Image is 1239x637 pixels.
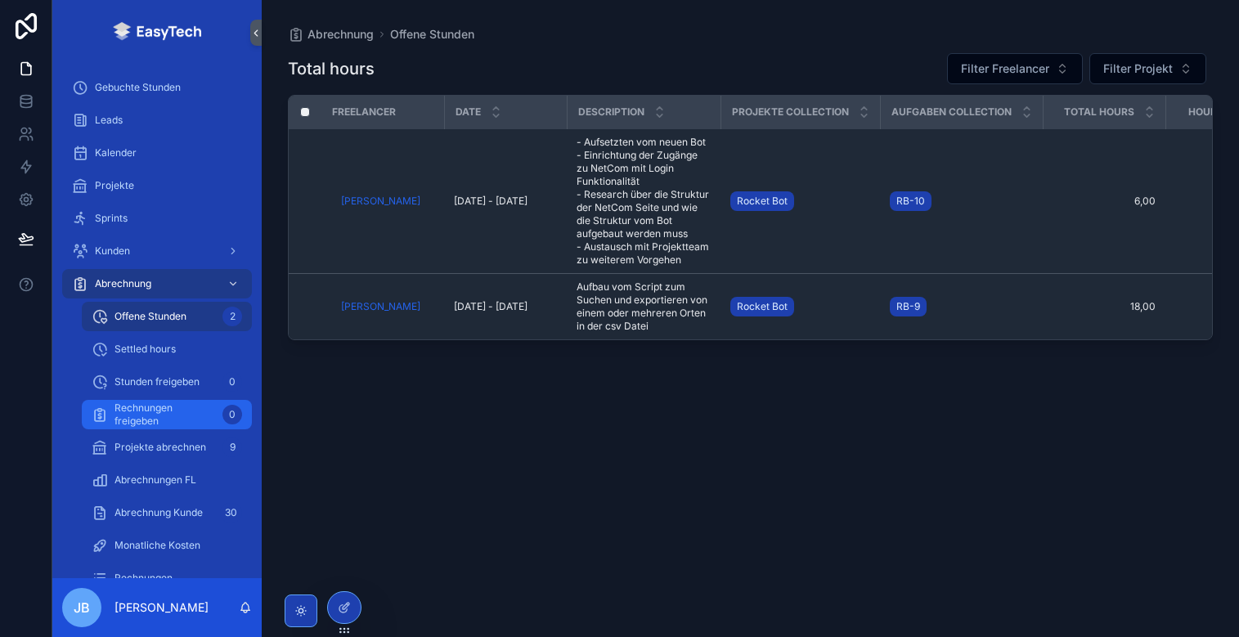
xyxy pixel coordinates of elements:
[62,236,252,266] a: Kunden
[288,26,374,43] a: Abrechnung
[341,195,420,208] a: [PERSON_NAME]
[62,105,252,135] a: Leads
[332,105,396,119] span: Freelancer
[113,20,201,46] img: App logo
[222,437,242,457] div: 9
[82,465,252,495] a: Abrechnungen FL
[82,433,252,462] a: Projekte abrechnen9
[114,506,203,519] span: Abrechnung Kunde
[82,531,252,560] a: Monatliche Kosten
[730,297,794,316] a: Rocket Bot
[95,277,151,290] span: Abrechnung
[114,572,173,585] span: Rechnungen
[454,195,527,208] span: [DATE] - [DATE]
[961,61,1049,77] span: Filter Freelancer
[82,498,252,527] a: Abrechnung Kunde30
[1064,105,1134,119] span: Total hours
[1103,61,1173,77] span: Filter Projekt
[82,302,252,331] a: Offene Stunden2
[114,375,200,388] span: Stunden freigeben
[82,367,252,397] a: Stunden freigeben0
[62,171,252,200] a: Projekte
[896,195,925,208] span: RB-10
[82,334,252,364] a: Settled hours
[1053,195,1156,208] span: 6,00
[82,563,252,593] a: Rechnungen
[737,195,788,208] span: Rocket Bot
[220,503,242,523] div: 30
[74,598,90,617] span: JB
[1089,53,1206,84] button: Select Button
[62,73,252,102] a: Gebuchte Stunden
[732,105,849,119] span: Projekte collection
[947,53,1083,84] button: Select Button
[114,441,206,454] span: Projekte abrechnen
[578,105,644,119] span: Description
[95,146,137,159] span: Kalender
[114,599,209,616] p: [PERSON_NAME]
[114,343,176,356] span: Settled hours
[577,136,711,267] span: - Aufsetzten vom neuen Bot - Einrichtung der Zugänge zu NetCom mit Login Funktionalität - Researc...
[222,307,242,326] div: 2
[62,204,252,233] a: Sprints
[890,297,927,316] a: RB-9
[390,26,474,43] a: Offene Stunden
[890,191,931,211] a: RB-10
[62,138,252,168] a: Kalender
[95,244,130,258] span: Kunden
[288,57,375,80] h1: Total hours
[114,310,186,323] span: Offene Stunden
[62,269,252,298] a: Abrechnung
[114,401,216,428] span: Rechnungen freigeben
[95,81,181,94] span: Gebuchte Stunden
[891,105,1012,119] span: Aufgaben collection
[730,191,794,211] a: Rocket Bot
[82,400,252,429] a: Rechnungen freigeben0
[222,405,242,424] div: 0
[114,539,200,552] span: Monatliche Kosten
[737,300,788,313] span: Rocket Bot
[95,179,134,192] span: Projekte
[341,300,420,313] a: [PERSON_NAME]
[896,300,920,313] span: RB-9
[454,300,527,313] span: [DATE] - [DATE]
[308,26,374,43] span: Abrechnung
[1053,300,1156,313] span: 18,00
[95,212,128,225] span: Sprints
[52,65,262,578] div: scrollable content
[577,280,711,333] span: Aufbau vom Script zum Suchen und exportieren von einem oder mehreren Orten in der csv Datei
[95,114,123,127] span: Leads
[114,473,196,487] span: Abrechnungen FL
[456,105,481,119] span: Date
[222,372,242,392] div: 0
